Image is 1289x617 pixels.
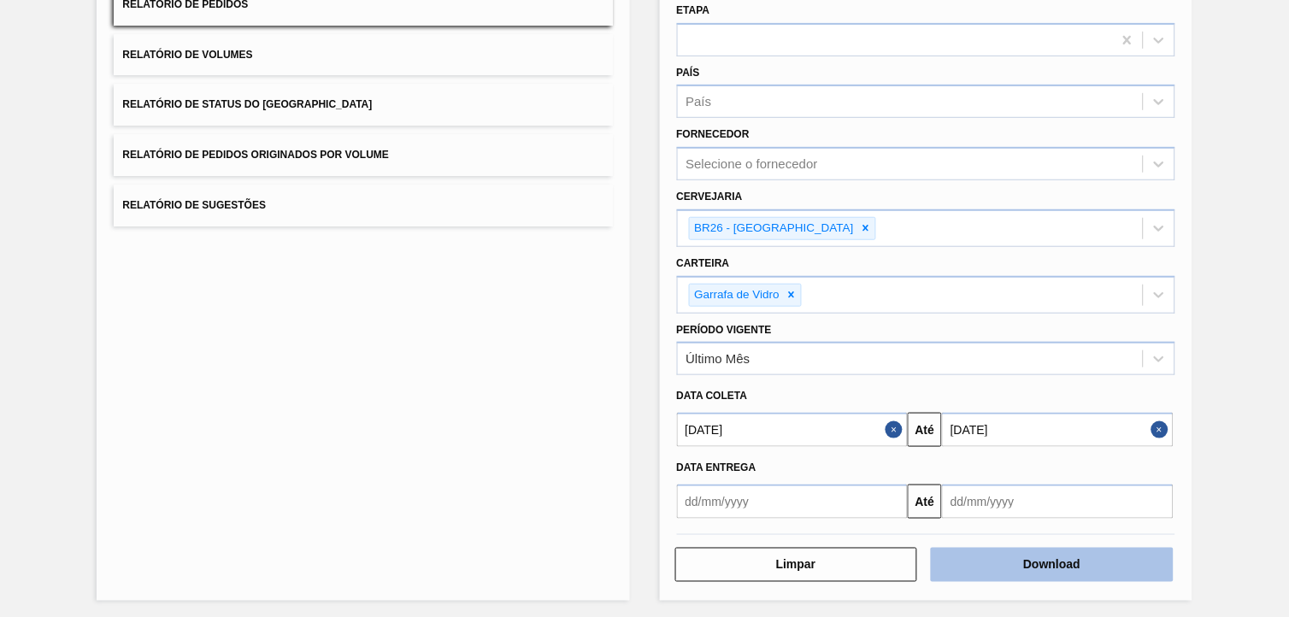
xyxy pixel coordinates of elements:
[122,199,266,211] span: Relatório de Sugestões
[686,95,712,109] div: País
[677,128,750,140] label: Fornecedor
[908,413,942,447] button: Até
[122,49,252,61] span: Relatório de Volumes
[931,548,1174,582] button: Download
[677,191,743,203] label: Cervejaria
[1151,413,1174,447] button: Close
[677,324,772,336] label: Período Vigente
[686,352,750,367] div: Último Mês
[122,98,372,110] span: Relatório de Status do [GEOGRAPHIC_DATA]
[942,413,1174,447] input: dd/mm/yyyy
[690,285,783,306] div: Garrafa de Vidro
[677,461,756,473] span: Data entrega
[114,134,612,176] button: Relatório de Pedidos Originados por Volume
[886,413,908,447] button: Close
[686,157,818,172] div: Selecione o fornecedor
[908,485,942,519] button: Até
[114,34,612,76] button: Relatório de Volumes
[690,218,856,239] div: BR26 - [GEOGRAPHIC_DATA]
[677,413,909,447] input: dd/mm/yyyy
[675,548,918,582] button: Limpar
[677,485,909,519] input: dd/mm/yyyy
[114,84,612,126] button: Relatório de Status do [GEOGRAPHIC_DATA]
[677,257,730,269] label: Carteira
[114,185,612,226] button: Relatório de Sugestões
[942,485,1174,519] input: dd/mm/yyyy
[677,4,710,16] label: Etapa
[677,390,748,402] span: Data coleta
[122,149,389,161] span: Relatório de Pedidos Originados por Volume
[677,67,700,79] label: País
